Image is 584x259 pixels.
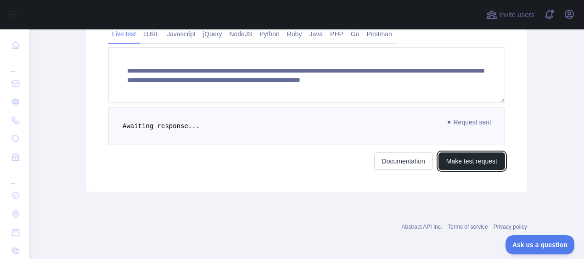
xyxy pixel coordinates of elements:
a: Abstract API Inc. [402,224,443,230]
a: Java [306,27,327,41]
a: cURL [140,27,163,41]
a: PHP [326,27,347,41]
a: Live test [108,27,140,41]
a: Terms of service [448,224,488,230]
a: Postman [363,27,396,41]
button: Invite users [484,7,536,22]
a: Javascript [163,27,199,41]
a: NodeJS [225,27,256,41]
a: Privacy policy [494,224,527,230]
div: ... [7,55,22,73]
span: Request sent [444,117,496,128]
span: Invite users [499,10,534,20]
a: Documentation [374,152,433,170]
a: jQuery [199,27,225,41]
span: Awaiting response... [123,123,200,130]
a: Python [256,27,283,41]
a: Ruby [283,27,306,41]
div: ... [7,167,22,186]
button: Make test request [438,152,505,170]
iframe: Toggle Customer Support [505,235,575,254]
a: Go [347,27,363,41]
